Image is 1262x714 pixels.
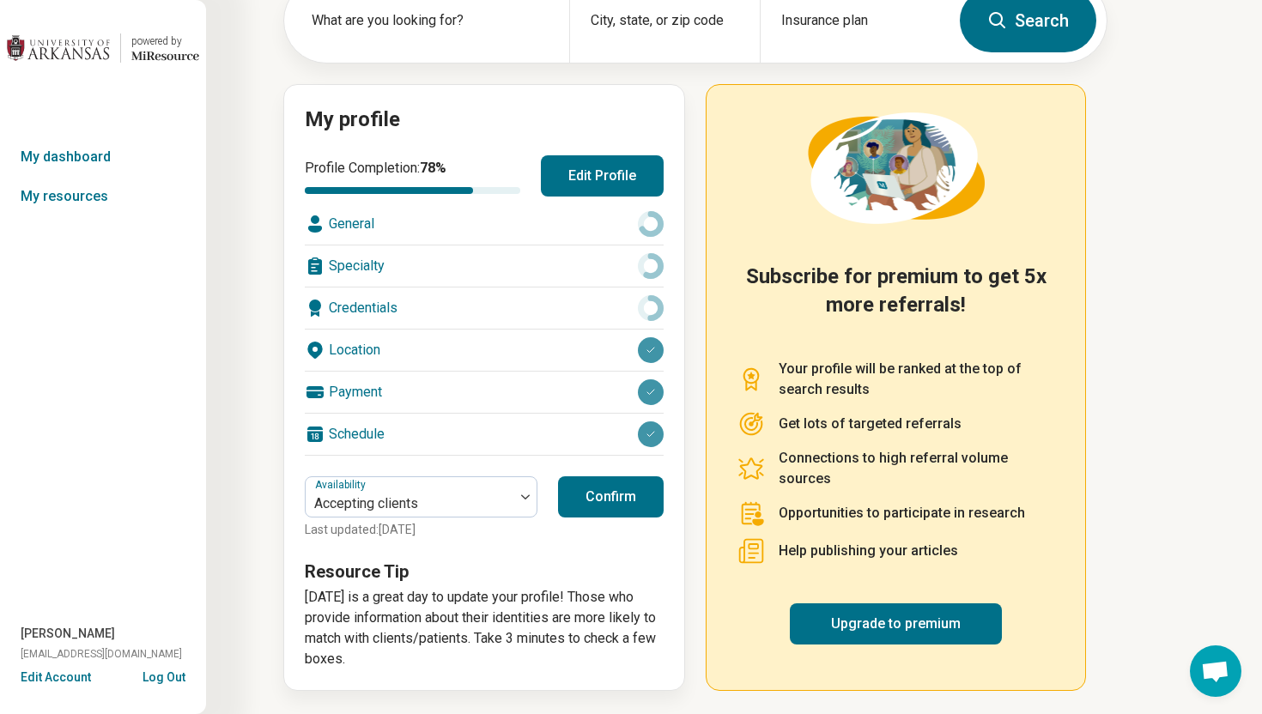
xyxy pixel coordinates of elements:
[7,27,110,69] img: University of Arkansas
[1190,645,1241,697] div: Open chat
[305,203,664,245] div: General
[305,330,664,371] div: Location
[305,560,664,584] h3: Resource Tip
[21,646,182,662] span: [EMAIL_ADDRESS][DOMAIN_NAME]
[779,541,958,561] p: Help publishing your articles
[558,476,664,517] button: Confirm
[305,372,664,413] div: Payment
[312,10,549,31] label: What are you looking for?
[779,359,1054,400] p: Your profile will be ranked at the top of search results
[305,287,664,329] div: Credentials
[131,33,199,49] div: powered by
[21,625,115,643] span: [PERSON_NAME]
[305,245,664,287] div: Specialty
[737,263,1054,338] h2: Subscribe for premium to get 5x more referrals!
[305,106,664,135] h2: My profile
[305,414,664,455] div: Schedule
[21,669,91,687] button: Edit Account
[790,603,1002,644] a: Upgrade to premium
[779,448,1054,489] p: Connections to high referral volume sources
[305,158,520,194] div: Profile Completion:
[143,669,185,682] button: Log Out
[779,414,962,434] p: Get lots of targeted referrals
[7,27,199,69] a: University of Arkansaspowered by
[779,503,1025,523] p: Opportunities to participate in research
[315,479,369,491] label: Availability
[541,155,664,197] button: Edit Profile
[305,587,664,669] p: [DATE] is a great day to update your profile! Those who provide information about their identitie...
[305,521,537,539] p: Last updated: [DATE]
[420,160,446,176] span: 78 %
